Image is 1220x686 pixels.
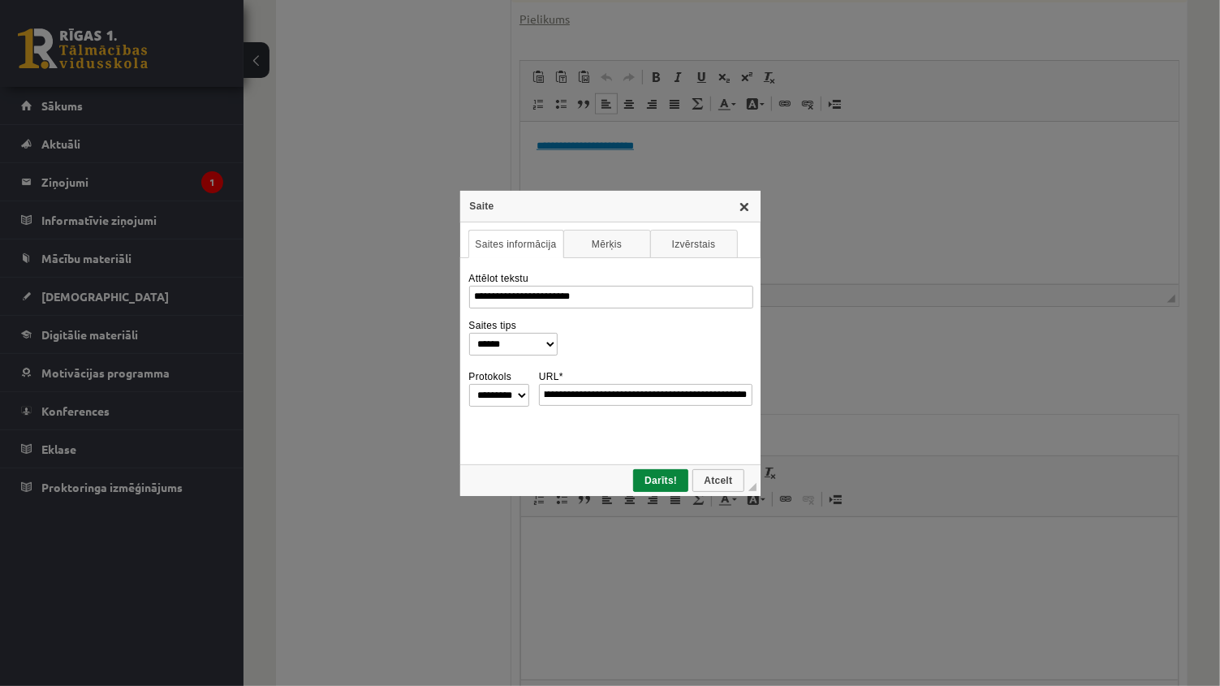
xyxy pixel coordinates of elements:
[468,230,564,258] a: Saites informācija
[469,371,512,382] label: Protokols
[468,265,752,460] div: Saites informācija
[16,16,642,33] body: Bagātinātā teksta redaktors, wiswyg-editor-user-answer-47024978554660
[469,273,529,284] label: Attēlot tekstu
[16,16,640,33] body: Bagātinātā teksta redaktors, wiswyg-editor-47024885272360-1757398796-312
[738,200,751,213] a: Aizvērt
[563,230,651,258] a: Mērķis
[748,483,757,491] div: Mērogot
[460,191,761,222] div: Saite
[692,469,744,492] a: Atcelt
[694,475,742,486] span: Atcelt
[635,475,687,486] span: Darīts!
[469,320,517,331] label: Saites tips
[539,371,563,382] label: URL
[16,16,640,33] body: Bagātinātā teksta redaktors, wiswyg-editor-47024885272840-1757398796-758
[650,230,738,258] a: Izvērstais
[633,469,688,492] a: Darīts!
